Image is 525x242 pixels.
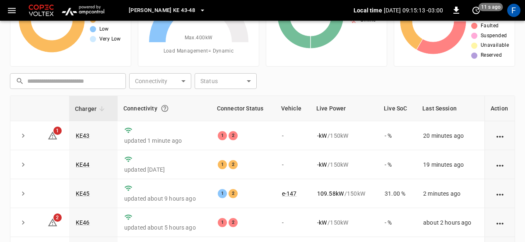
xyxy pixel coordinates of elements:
p: - kW [317,161,327,169]
span: Charger [75,104,107,114]
span: Low [99,25,109,34]
div: / 150 kW [317,132,371,140]
div: action cell options [495,132,505,140]
a: KE46 [76,219,90,226]
div: profile-icon [507,4,520,17]
p: updated [DATE] [124,165,205,174]
p: updated 1 minute ago [124,137,205,145]
td: 19 minutes ago [417,150,484,179]
p: [DATE] 09:15:13 -03:00 [384,6,443,14]
img: Customer Logo [27,2,55,18]
button: expand row [17,216,29,229]
span: Reserved [481,51,502,60]
span: Very Low [99,35,121,43]
span: Suspended [481,32,507,40]
div: action cell options [495,161,505,169]
div: / 150 kW [317,189,371,198]
a: KE45 [76,190,90,197]
td: - [275,150,311,179]
span: 1 [53,127,62,135]
th: Vehicle [275,96,311,121]
th: Last Session [417,96,484,121]
button: set refresh interval [470,4,483,17]
p: Local time [354,6,382,14]
td: - % [378,121,417,150]
span: Max. 400 kW [185,34,213,42]
button: expand row [17,129,29,142]
p: 109.58 kW [317,189,344,198]
div: 1 [218,131,227,140]
div: Connectivity [123,101,205,116]
th: Live Power [311,96,378,121]
div: / 150 kW [317,161,371,169]
span: 2 [53,213,62,222]
a: KE44 [76,161,90,168]
td: - % [378,150,417,179]
div: 1 [218,218,227,227]
button: Connection between the charger and our software. [157,101,172,116]
a: 2 [48,219,58,225]
div: 1 [218,189,227,198]
th: Action [484,96,515,121]
td: - [275,208,311,237]
div: / 150 kW [317,218,371,227]
a: KE43 [76,132,90,139]
span: Unavailable [481,41,509,50]
button: [PERSON_NAME] KE 43-48 [125,2,209,19]
span: Load Management = Dynamic [164,47,234,55]
td: - % [378,208,417,237]
p: updated about 5 hours ago [124,223,205,232]
img: ampcontrol.io logo [59,2,107,18]
td: 20 minutes ago [417,121,484,150]
span: [PERSON_NAME] KE 43-48 [129,6,195,15]
p: - kW [317,218,327,227]
span: Faulted [481,22,499,30]
td: about 2 hours ago [417,208,484,237]
div: 2 [229,189,238,198]
button: expand row [17,187,29,200]
button: expand row [17,158,29,171]
th: Connector Status [211,96,275,121]
div: action cell options [495,189,505,198]
div: 1 [218,160,227,169]
a: e-147 [282,190,297,197]
p: updated about 9 hours ago [124,194,205,203]
td: - [275,121,311,150]
td: 31.00 % [378,179,417,208]
span: 11 s ago [479,3,503,11]
td: 2 minutes ago [417,179,484,208]
div: 2 [229,131,238,140]
p: - kW [317,132,327,140]
div: 2 [229,218,238,227]
a: 1 [48,132,58,138]
th: Live SoC [378,96,417,121]
div: 2 [229,160,238,169]
div: action cell options [495,218,505,227]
